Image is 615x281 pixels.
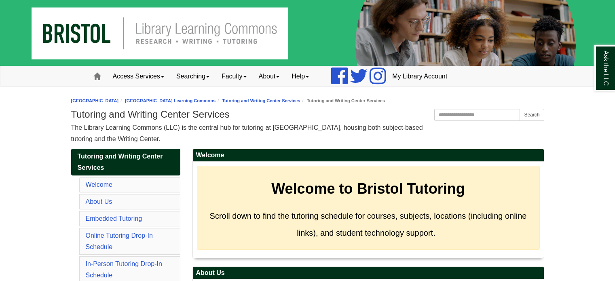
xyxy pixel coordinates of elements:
[285,66,315,87] a: Help
[86,260,162,279] a: In-Person Tutoring Drop-In Schedule
[71,124,423,142] span: The Library Learning Commons (LLC) is the central hub for tutoring at [GEOGRAPHIC_DATA], housing ...
[210,211,527,237] span: Scroll down to find the tutoring schedule for courses, subjects, locations (including online link...
[520,109,544,121] button: Search
[86,198,112,205] a: About Us
[71,98,119,103] a: [GEOGRAPHIC_DATA]
[78,153,163,171] span: Tutoring and Writing Center Services
[300,97,385,105] li: Tutoring and Writing Center Services
[222,98,300,103] a: Tutoring and Writing Center Services
[86,181,112,188] a: Welcome
[71,109,544,120] h1: Tutoring and Writing Center Services
[107,66,170,87] a: Access Services
[216,66,253,87] a: Faculty
[86,232,153,250] a: Online Tutoring Drop-In Schedule
[71,149,180,175] a: Tutoring and Writing Center Services
[86,215,142,222] a: Embedded Tutoring
[193,267,544,279] h2: About Us
[170,66,216,87] a: Searching
[253,66,286,87] a: About
[125,98,216,103] a: [GEOGRAPHIC_DATA] Learning Commons
[271,180,465,197] strong: Welcome to Bristol Tutoring
[71,97,544,105] nav: breadcrumb
[193,149,544,162] h2: Welcome
[386,66,453,87] a: My Library Account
